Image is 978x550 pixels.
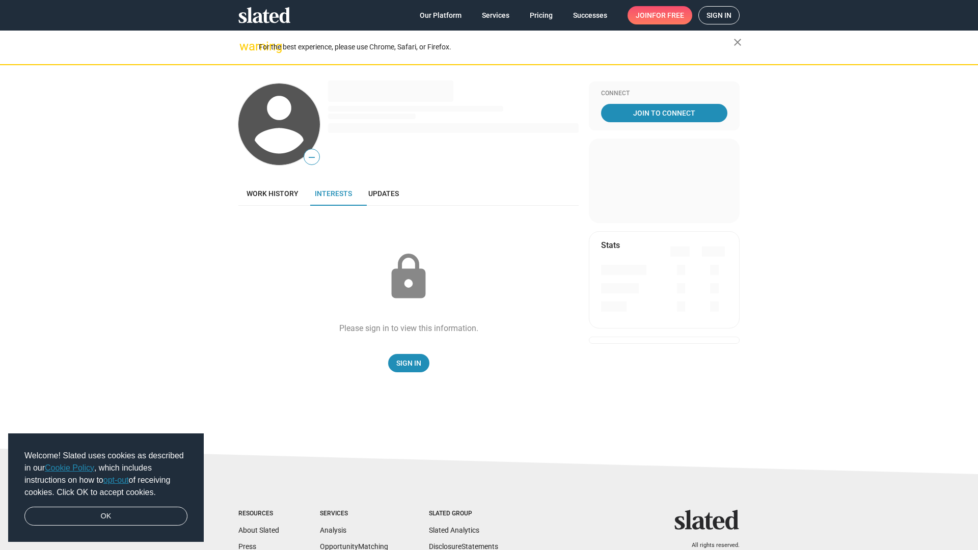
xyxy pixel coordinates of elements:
a: Interests [307,181,360,206]
span: Services [482,6,509,24]
div: cookieconsent [8,433,204,542]
a: Work history [238,181,307,206]
div: Services [320,510,388,518]
span: Updates [368,189,399,198]
a: About Slated [238,526,279,534]
a: Updates [360,181,407,206]
mat-icon: warning [239,40,252,52]
a: opt-out [103,476,129,484]
span: Join To Connect [603,104,725,122]
span: Welcome! Slated uses cookies as described in our , which includes instructions on how to of recei... [24,450,187,499]
a: Successes [565,6,615,24]
a: Sign In [388,354,429,372]
mat-card-title: Stats [601,240,620,251]
span: Work history [247,189,298,198]
a: dismiss cookie message [24,507,187,526]
a: Joinfor free [628,6,692,24]
a: Cookie Policy [45,463,94,472]
div: For the best experience, please use Chrome, Safari, or Firefox. [259,40,733,54]
span: Successes [573,6,607,24]
span: — [304,151,319,164]
span: Join [636,6,684,24]
div: Resources [238,510,279,518]
mat-icon: lock [383,252,434,302]
span: Interests [315,189,352,198]
div: Slated Group [429,510,498,518]
a: Join To Connect [601,104,727,122]
span: Sign In [396,354,421,372]
a: Analysis [320,526,346,534]
mat-icon: close [731,36,744,48]
div: Please sign in to view this information. [339,323,478,334]
div: Connect [601,90,727,98]
span: for free [652,6,684,24]
span: Pricing [530,6,553,24]
a: Services [474,6,518,24]
a: Slated Analytics [429,526,479,534]
a: Pricing [522,6,561,24]
a: Sign in [698,6,740,24]
span: Sign in [707,7,731,24]
span: Our Platform [420,6,461,24]
a: Our Platform [412,6,470,24]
